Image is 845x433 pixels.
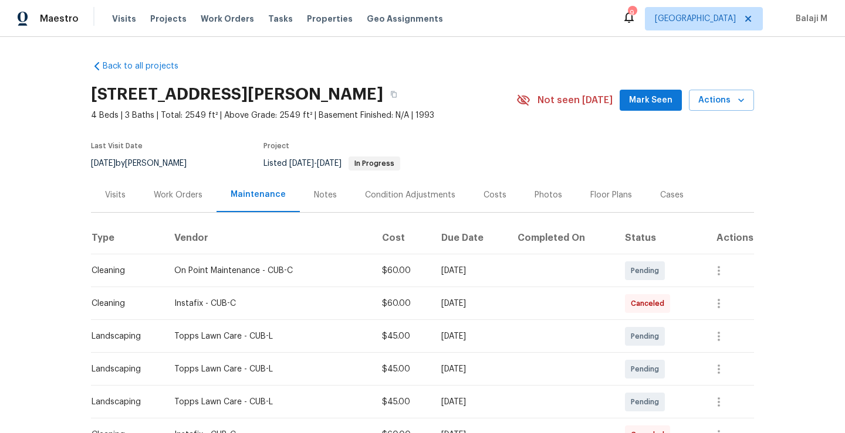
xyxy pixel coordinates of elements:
div: Condition Adjustments [365,189,455,201]
span: - [289,159,342,168]
div: by [PERSON_NAME] [91,156,201,171]
div: Topps Lawn Care - CUB-L [174,396,363,408]
div: Topps Lawn Care - CUB-L [174,330,363,342]
span: Visits [112,13,136,25]
button: Copy Address [383,84,404,105]
div: Photos [535,189,562,201]
span: Work Orders [201,13,254,25]
span: Balaji M [791,13,827,25]
div: Landscaping [92,330,156,342]
span: [DATE] [289,159,314,168]
th: Type [91,221,165,254]
div: Instafix - CUB-C [174,298,363,309]
span: Canceled [631,298,669,309]
span: [DATE] [317,159,342,168]
span: 4 Beds | 3 Baths | Total: 2549 ft² | Above Grade: 2549 ft² | Basement Finished: N/A | 1993 [91,110,516,121]
div: Work Orders [154,189,202,201]
div: Landscaping [92,396,156,408]
span: [GEOGRAPHIC_DATA] [655,13,736,25]
span: Tasks [268,15,293,23]
th: Completed On [508,221,616,254]
th: Vendor [165,221,373,254]
span: Pending [631,363,664,375]
span: Properties [307,13,353,25]
div: $45.00 [382,396,422,408]
div: Costs [484,189,506,201]
div: $45.00 [382,363,422,375]
div: On Point Maintenance - CUB-C [174,265,363,277]
span: Maestro [40,13,79,25]
th: Cost [373,221,432,254]
div: 9 [628,7,636,19]
span: Mark Seen [629,93,672,108]
div: Notes [314,189,337,201]
div: $60.00 [382,298,422,309]
span: Not seen [DATE] [538,94,613,106]
div: Maintenance [231,189,286,200]
span: Pending [631,396,664,408]
span: Pending [631,330,664,342]
span: In Progress [350,160,399,167]
span: Actions [698,93,745,108]
span: [DATE] [91,159,116,168]
th: Due Date [432,221,508,254]
div: Cleaning [92,298,156,309]
div: Cases [660,189,684,201]
span: Pending [631,265,664,277]
div: [DATE] [441,363,499,375]
div: [DATE] [441,330,499,342]
div: Landscaping [92,363,156,375]
span: Last Visit Date [91,142,143,149]
span: Listed [263,159,400,168]
div: $60.00 [382,265,422,277]
button: Actions [689,90,754,111]
th: Actions [695,221,754,254]
div: Topps Lawn Care - CUB-L [174,363,363,375]
button: Mark Seen [620,90,682,111]
div: [DATE] [441,396,499,408]
div: Cleaning [92,265,156,277]
div: [DATE] [441,265,499,277]
span: Geo Assignments [367,13,443,25]
span: Project [263,142,289,149]
h2: [STREET_ADDRESS][PERSON_NAME] [91,88,383,100]
span: Projects [150,13,187,25]
a: Back to all projects [91,60,204,72]
div: $45.00 [382,330,422,342]
div: [DATE] [441,298,499,309]
div: Floor Plans [590,189,632,201]
div: Visits [105,189,126,201]
th: Status [616,221,695,254]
